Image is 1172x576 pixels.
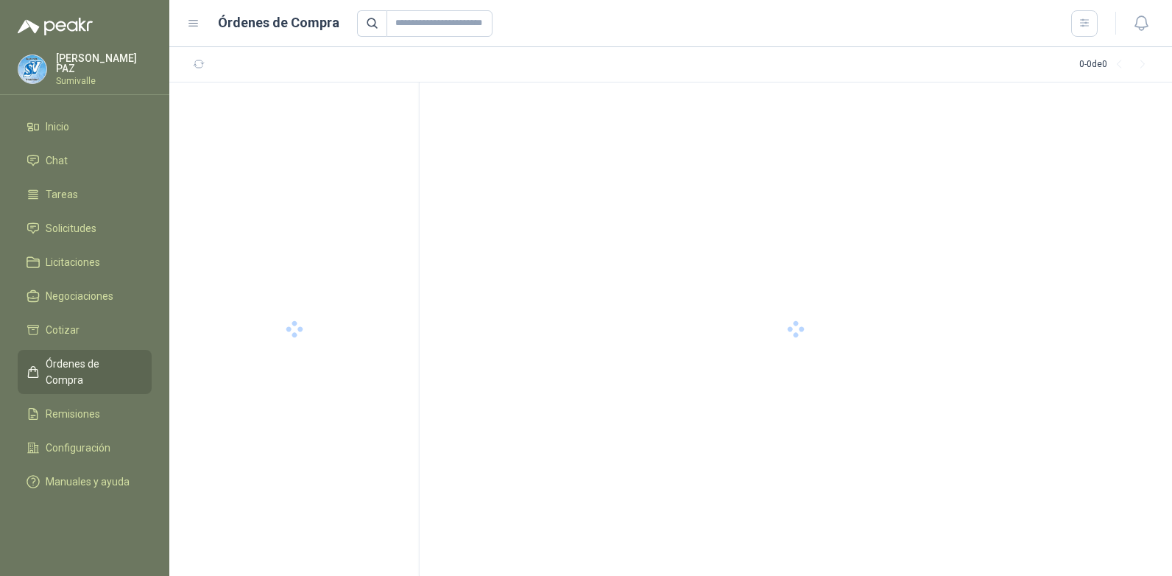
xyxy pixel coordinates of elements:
div: 0 - 0 de 0 [1079,53,1154,77]
a: Manuales y ayuda [18,468,152,496]
span: Configuración [46,440,110,456]
p: [PERSON_NAME] PAZ [56,53,152,74]
span: Manuales y ayuda [46,474,130,490]
a: Solicitudes [18,214,152,242]
span: Cotizar [46,322,80,338]
p: Sumivalle [56,77,152,85]
a: Tareas [18,180,152,208]
span: Órdenes de Compra [46,356,138,388]
a: Órdenes de Compra [18,350,152,394]
a: Inicio [18,113,152,141]
span: Licitaciones [46,254,100,270]
span: Solicitudes [46,220,96,236]
img: Logo peakr [18,18,93,35]
span: Chat [46,152,68,169]
a: Negociaciones [18,282,152,310]
h1: Órdenes de Compra [218,13,339,33]
a: Configuración [18,434,152,462]
span: Tareas [46,186,78,203]
span: Inicio [46,119,69,135]
img: Company Logo [18,55,46,83]
span: Negociaciones [46,288,113,304]
a: Licitaciones [18,248,152,276]
a: Chat [18,147,152,175]
a: Remisiones [18,400,152,428]
span: Remisiones [46,406,100,422]
a: Cotizar [18,316,152,344]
